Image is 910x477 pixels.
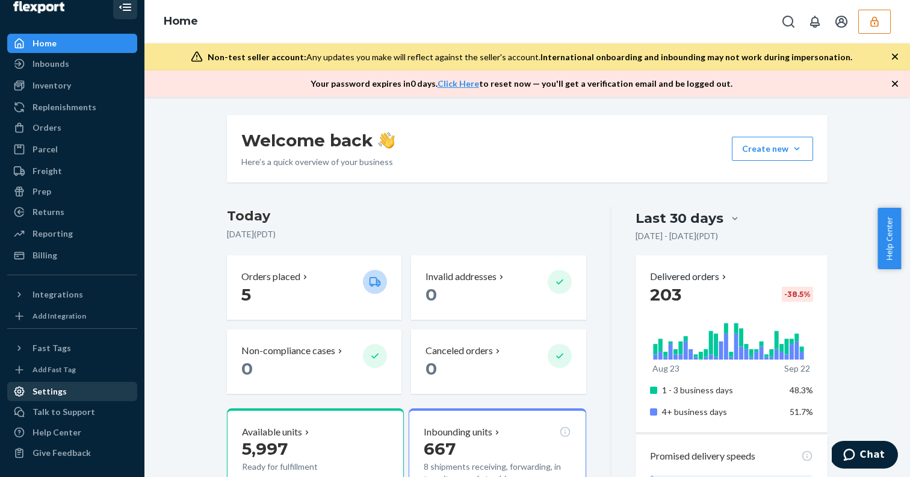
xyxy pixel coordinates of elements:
[13,1,64,13] img: Flexport logo
[241,156,395,168] p: Here’s a quick overview of your business
[790,407,813,417] span: 51.7%
[7,443,137,463] button: Give Feedback
[154,4,208,39] ol: breadcrumbs
[662,384,781,396] p: 1 - 3 business days
[7,202,137,222] a: Returns
[7,140,137,159] a: Parcel
[7,363,137,377] a: Add Fast Tag
[652,363,679,375] p: Aug 23
[7,382,137,401] a: Settings
[242,438,288,459] span: 5,997
[32,385,67,397] div: Settings
[32,58,69,70] div: Inbounds
[241,284,251,305] span: 5
[32,37,57,49] div: Home
[7,98,137,117] a: Replenishments
[7,338,137,358] button: Fast Tags
[426,270,497,284] p: Invalid addresses
[32,311,86,321] div: Add Integration
[790,385,813,395] span: 48.3%
[782,287,813,302] div: -38.5 %
[636,209,723,228] div: Last 30 days
[164,14,198,28] a: Home
[411,255,586,320] button: Invalid addresses 0
[426,344,493,358] p: Canceled orders
[32,122,61,134] div: Orders
[426,284,437,305] span: 0
[32,143,58,155] div: Parcel
[32,364,76,375] div: Add Fast Tag
[7,34,137,53] a: Home
[650,284,681,305] span: 203
[227,329,401,394] button: Non-compliance cases 0
[7,309,137,323] a: Add Integration
[32,79,71,92] div: Inventory
[32,185,51,198] div: Prep
[7,76,137,95] a: Inventory
[7,54,137,73] a: Inbounds
[540,52,852,62] span: International onboarding and inbounding may not work during impersonation.
[7,161,137,181] a: Freight
[636,230,718,242] p: [DATE] - [DATE] ( PDT )
[32,342,71,354] div: Fast Tags
[208,51,852,63] div: Any updates you make will reflect against the seller's account.
[7,423,137,442] a: Help Center
[242,425,302,439] p: Available units
[784,363,810,375] p: Sep 22
[411,329,586,394] button: Canceled orders 0
[650,449,755,463] p: Promised delivery speeds
[241,358,253,379] span: 0
[32,228,73,240] div: Reporting
[32,101,96,113] div: Replenishments
[32,406,95,418] div: Talk to Support
[7,182,137,201] a: Prep
[32,426,81,438] div: Help Center
[311,78,732,90] p: Your password expires in 0 days . to reset now — you'll get a verification email and be logged out.
[7,285,137,304] button: Integrations
[424,425,492,439] p: Inbounding units
[227,255,401,320] button: Orders placed 5
[829,10,853,34] button: Open account menu
[242,461,353,473] p: Ready for fulfillment
[438,78,479,89] a: Click Here
[378,132,395,149] img: hand-wave emoji
[32,206,64,218] div: Returns
[426,358,437,379] span: 0
[32,447,91,459] div: Give Feedback
[650,270,729,284] button: Delivered orders
[227,228,586,240] p: [DATE] ( PDT )
[877,208,901,269] button: Help Center
[424,438,456,459] span: 667
[241,129,395,151] h1: Welcome back
[776,10,800,34] button: Open Search Box
[7,246,137,265] a: Billing
[32,249,57,261] div: Billing
[241,344,335,358] p: Non-compliance cases
[7,224,137,243] a: Reporting
[7,118,137,137] a: Orders
[803,10,827,34] button: Open notifications
[732,137,813,161] button: Create new
[241,270,300,284] p: Orders placed
[7,402,137,422] button: Talk to Support
[32,288,83,301] div: Integrations
[227,207,586,226] h3: Today
[32,165,62,177] div: Freight
[208,52,306,62] span: Non-test seller account:
[832,441,898,471] iframe: Opens a widget where you can chat to one of our agents
[662,406,781,418] p: 4+ business days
